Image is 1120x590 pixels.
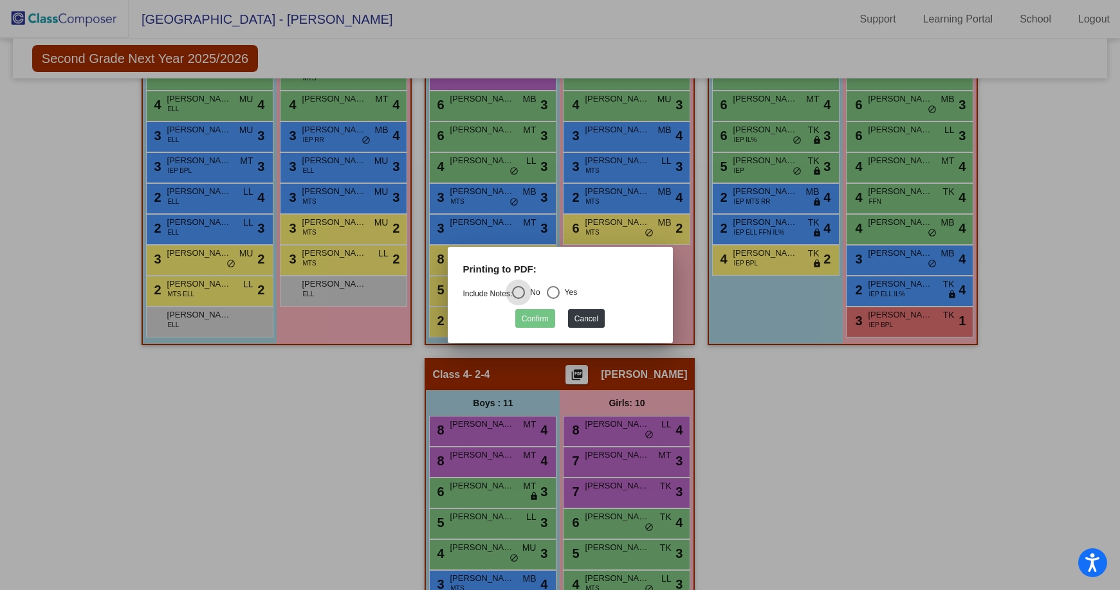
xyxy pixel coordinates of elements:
[463,262,537,277] label: Printing to PDF:
[525,287,540,298] div: No
[463,289,513,298] a: Include Notes:
[568,309,605,328] button: Cancel
[515,309,555,328] button: Confirm
[560,287,578,298] div: Yes
[463,289,578,298] mat-radio-group: Select an option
